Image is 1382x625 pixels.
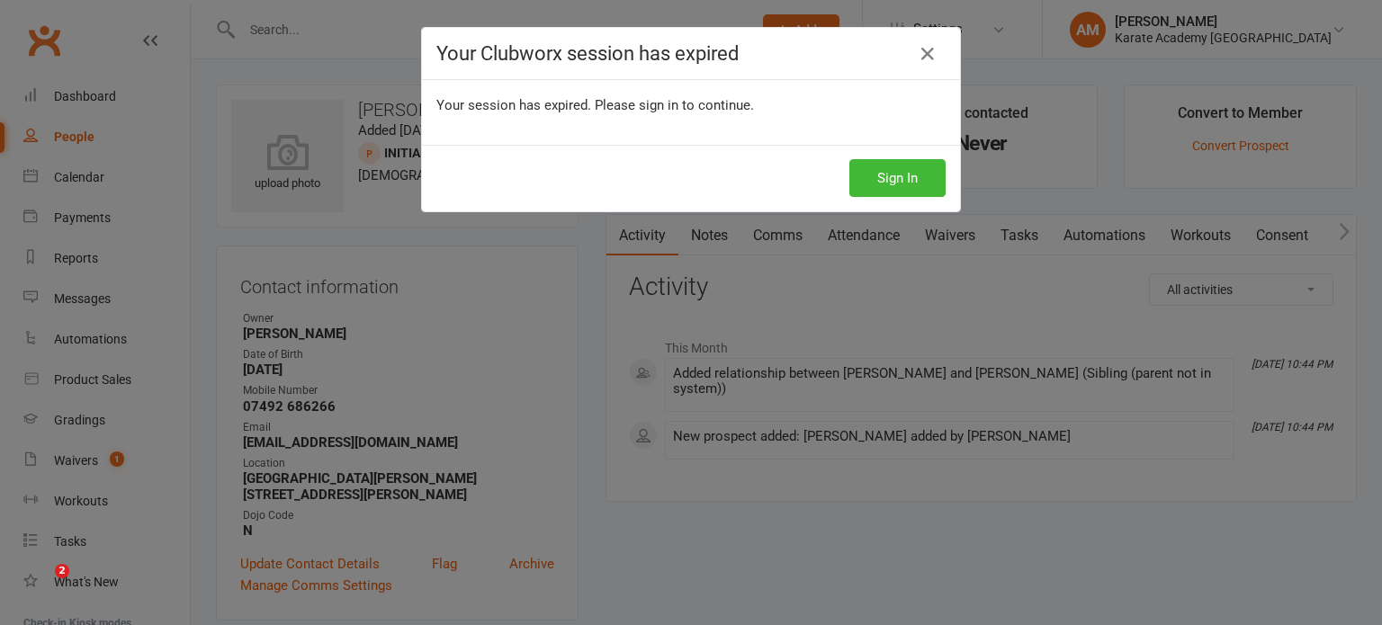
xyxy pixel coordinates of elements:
[436,97,754,113] span: Your session has expired. Please sign in to continue.
[18,564,61,607] iframe: Intercom live chat
[849,159,946,197] button: Sign In
[55,564,69,578] span: 2
[436,42,946,65] h4: Your Clubworx session has expired
[913,40,942,68] a: Close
